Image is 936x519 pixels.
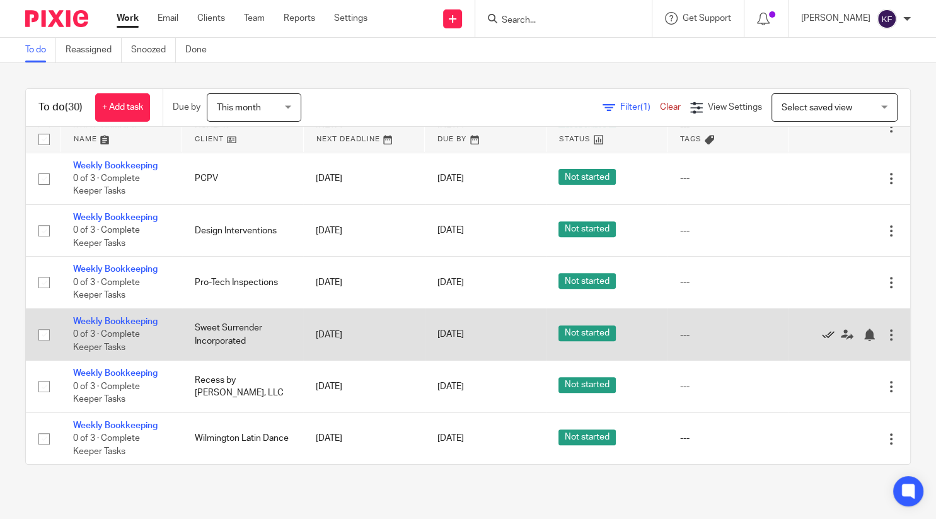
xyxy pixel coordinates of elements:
[197,12,225,25] a: Clients
[782,103,852,112] span: Select saved view
[334,12,367,25] a: Settings
[182,308,304,360] td: Sweet Surrender Incorporated
[73,330,140,353] span: 0 of 3 · Complete Keeper Tasks
[73,174,140,196] span: 0 of 3 · Complete Keeper Tasks
[303,361,425,412] td: [DATE]
[437,226,464,235] span: [DATE]
[25,38,56,62] a: To do
[182,257,304,308] td: Pro-Tech Inspections
[558,169,616,185] span: Not started
[303,412,425,464] td: [DATE]
[173,101,200,114] p: Due by
[182,361,304,412] td: Recess by [PERSON_NAME], LLC
[284,12,315,25] a: Reports
[182,412,304,464] td: Wilmington Latin Dance
[73,317,158,326] a: Weekly Bookkeeping
[558,377,616,393] span: Not started
[640,103,650,112] span: (1)
[437,330,464,339] span: [DATE]
[303,257,425,308] td: [DATE]
[660,103,681,112] a: Clear
[73,421,158,430] a: Weekly Bookkeeping
[73,213,158,222] a: Weekly Bookkeeping
[73,278,140,300] span: 0 of 3 · Complete Keeper Tasks
[185,38,216,62] a: Done
[877,9,897,29] img: svg%3E
[558,325,616,341] span: Not started
[680,329,777,341] div: ---
[25,10,88,27] img: Pixie
[303,308,425,360] td: [DATE]
[182,153,304,204] td: PCPV
[683,14,731,23] span: Get Support
[38,101,83,114] h1: To do
[73,382,140,404] span: 0 of 3 · Complete Keeper Tasks
[437,278,464,287] span: [DATE]
[65,102,83,112] span: (30)
[801,12,870,25] p: [PERSON_NAME]
[558,429,616,445] span: Not started
[437,434,464,443] span: [DATE]
[558,221,616,237] span: Not started
[680,276,777,289] div: ---
[500,15,614,26] input: Search
[437,382,464,391] span: [DATE]
[217,103,261,112] span: This month
[182,205,304,257] td: Design Interventions
[303,153,425,204] td: [DATE]
[437,174,464,183] span: [DATE]
[158,12,178,25] a: Email
[73,226,140,248] span: 0 of 3 · Complete Keeper Tasks
[558,273,616,289] span: Not started
[73,434,140,456] span: 0 of 3 · Complete Keeper Tasks
[708,103,762,112] span: View Settings
[303,205,425,257] td: [DATE]
[244,12,265,25] a: Team
[117,12,139,25] a: Work
[73,265,158,274] a: Weekly Bookkeeping
[680,172,777,185] div: ---
[680,432,777,445] div: ---
[680,380,777,393] div: ---
[822,328,841,341] a: Mark as done
[95,93,150,122] a: + Add task
[73,369,158,378] a: Weekly Bookkeeping
[66,38,122,62] a: Reassigned
[620,103,660,112] span: Filter
[131,38,176,62] a: Snoozed
[680,225,777,237] div: ---
[680,136,702,143] span: Tags
[73,161,158,170] a: Weekly Bookkeeping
